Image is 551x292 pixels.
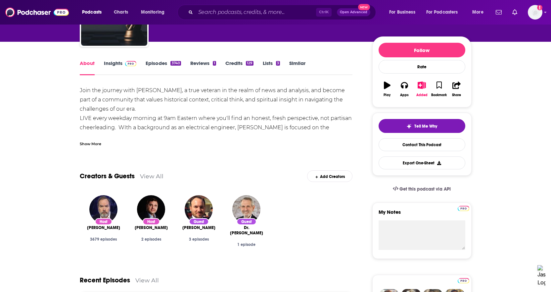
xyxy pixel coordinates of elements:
[190,60,216,75] a: Reviews1
[422,7,468,18] button: open menu
[143,218,160,225] div: Host
[228,225,265,236] span: Dr. [PERSON_NAME]
[337,8,370,16] button: Open AdvancedNew
[416,93,428,97] div: Added
[468,7,492,18] button: open menu
[384,93,390,97] div: Play
[182,225,215,230] a: Allan Stevo
[85,237,122,242] div: 3679 episodes
[77,7,110,18] button: open menu
[448,77,465,101] button: Share
[87,225,120,230] span: [PERSON_NAME]
[528,5,542,20] span: Logged in as RebRoz5
[140,173,163,180] a: View All
[80,60,95,75] a: About
[95,218,112,225] div: Host
[414,124,437,129] span: Tell Me Why
[379,60,465,74] div: Rate
[307,170,352,182] div: Add Creators
[110,7,132,18] a: Charts
[232,195,260,223] img: Dr. Stanley Goldfarb
[528,5,542,20] img: User Profile
[80,86,353,188] div: Join the journey with [PERSON_NAME], a true veteran in the realm of news and analysis, and become...
[82,8,102,17] span: Podcasts
[135,277,159,284] a: View All
[135,225,168,230] span: [PERSON_NAME]
[316,8,332,17] span: Ctrl K
[528,5,542,20] button: Show profile menu
[431,93,447,97] div: Bookmark
[458,205,469,211] a: Pro website
[458,278,469,283] img: Podchaser Pro
[388,181,456,197] a: Get this podcast via API
[400,93,409,97] div: Apps
[263,60,280,75] a: Lists3
[389,8,415,17] span: For Business
[104,60,137,75] a: InsightsPodchaser Pro
[225,60,253,75] a: Credits129
[289,60,305,75] a: Similar
[358,4,370,10] span: New
[80,172,135,180] a: Creators & Guests
[184,5,382,20] div: Search podcasts, credits, & more...
[276,61,280,66] div: 3
[89,195,117,223] img: David Knight
[379,119,465,133] button: tell me why sparkleTell Me Why
[379,43,465,57] button: Follow
[426,8,458,17] span: For Podcasters
[189,218,209,225] div: Guest
[396,77,413,101] button: Apps
[537,5,542,10] svg: Add a profile image
[379,138,465,151] a: Contact This Podcast
[379,156,465,169] button: Export One-Sheet
[379,209,465,220] label: My Notes
[452,93,461,97] div: Share
[170,61,181,66] div: 3740
[180,237,217,242] div: 3 episodes
[136,7,173,18] button: open menu
[5,6,69,19] img: Podchaser - Follow, Share and Rate Podcasts
[431,77,448,101] button: Bookmark
[379,77,396,101] button: Play
[406,124,412,129] img: tell me why sparkle
[510,7,520,18] a: Show notifications dropdown
[399,186,451,192] span: Get this podcast via API
[80,276,130,284] a: Recent Episodes
[114,8,128,17] span: Charts
[493,7,504,18] a: Show notifications dropdown
[146,60,181,75] a: Episodes3740
[472,8,483,17] span: More
[385,7,424,18] button: open menu
[228,225,265,236] a: Dr. Stanley Goldfarb
[196,7,316,18] input: Search podcasts, credits, & more...
[137,195,165,223] img: Tony Arterburn
[413,77,430,101] button: Added
[87,225,120,230] a: David Knight
[141,8,164,17] span: Monitoring
[246,61,253,66] div: 129
[133,237,170,242] div: 2 episodes
[458,277,469,283] a: Pro website
[135,225,168,230] a: Tony Arterburn
[237,218,256,225] div: Guest
[458,206,469,211] img: Podchaser Pro
[228,242,265,247] div: 1 episode
[213,61,216,66] div: 1
[125,61,137,66] img: Podchaser Pro
[185,195,213,223] img: Allan Stevo
[182,225,215,230] span: [PERSON_NAME]
[340,11,367,14] span: Open Advanced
